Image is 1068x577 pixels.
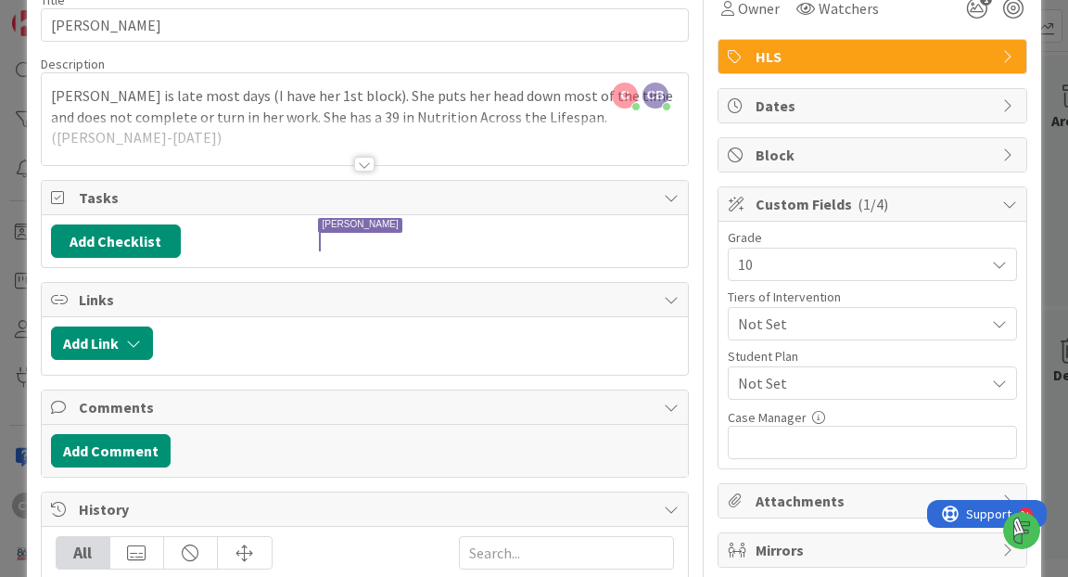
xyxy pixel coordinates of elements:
[51,224,181,258] button: Add Checklist
[57,537,110,569] div: All
[728,231,1017,244] div: Grade
[51,434,171,468] button: Add Comment
[728,409,807,426] label: Case Manager
[756,144,993,166] span: Block
[51,327,153,360] button: Add Link
[94,7,103,22] div: 9+
[738,251,975,277] span: 10
[756,193,993,215] span: Custom Fields
[858,195,888,213] span: ( 1/4 )
[756,45,993,68] span: HLS
[738,372,985,394] span: Not Set
[79,498,655,520] span: History
[51,85,679,148] p: [PERSON_NAME] is late most days (I have her 1st block). She puts her head down most of the time a...
[79,186,655,209] span: Tasks
[79,396,655,418] span: Comments
[756,539,993,561] span: Mirrors
[612,83,638,109] span: C
[642,83,668,109] span: CB
[738,311,975,337] span: Not Set
[41,8,689,42] input: type card name here...
[756,490,993,512] span: Attachments
[41,56,105,72] span: Description
[459,536,674,570] input: Search...
[728,350,1017,363] div: Student Plan
[728,290,1017,303] div: Tiers of Intervention
[39,3,84,25] span: Support
[756,95,993,117] span: Dates
[79,288,655,311] span: Links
